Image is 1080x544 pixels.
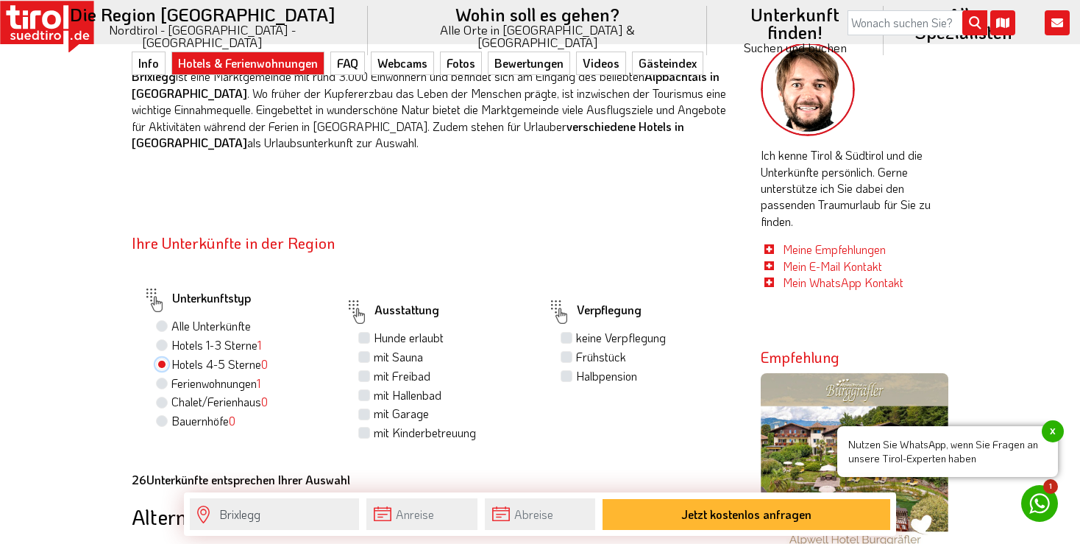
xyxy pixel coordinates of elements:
div: Ich kenne Tirol & Südtirol und die Unterkünfte persönlich. Gerne unterstütze ich Sie dabei den pa... [761,43,948,292]
small: Alle Orte in [GEOGRAPHIC_DATA] & [GEOGRAPHIC_DATA] [386,24,689,49]
label: Frühstück [576,349,626,365]
label: keine Verpflegung [576,330,666,346]
small: Nordtirol - [GEOGRAPHIC_DATA] - [GEOGRAPHIC_DATA] [54,24,350,49]
label: Ferienwohnungen [171,375,260,392]
label: Bauernhöfe [171,413,235,429]
label: mit Hallenbad [374,387,441,403]
label: Unterkunftstyp [143,283,251,317]
strong: verschiedene Hotels in [GEOGRAPHIC_DATA] [132,119,684,150]
small: Suchen und buchen [725,41,866,54]
span: 0 [229,413,235,428]
span: 1 [257,375,260,391]
div: Ihre Unterkünfte in der Region [132,235,739,250]
b: 26 [132,472,146,487]
p: ist eine Marktgemeinde mit rund 3.000 Einwohnern und befindet sich am Eingang des beliebten . Wo ... [132,68,739,151]
i: Karte öffnen [990,10,1015,35]
i: Kontakt [1045,10,1070,35]
span: x [1042,420,1064,442]
a: 1 Nutzen Sie WhatsApp, wenn Sie Fragen an unsere Tirol-Experten habenx [1021,485,1058,522]
strong: Alpbachtals in [GEOGRAPHIC_DATA] [132,68,720,100]
label: mit Freibad [374,368,430,384]
span: 0 [261,394,268,409]
span: 0 [261,356,268,372]
img: frag-markus.png [761,43,855,137]
span: 1 [1043,479,1058,494]
b: Unterkünfte entsprechen Ihrer Auswahl [132,472,350,487]
span: 1 [257,337,261,353]
label: Hotels 1-3 Sterne [171,337,261,353]
label: mit Kinderbetreuung [374,425,476,441]
a: Mein E-Mail Kontakt [783,258,882,274]
input: Abreise [485,498,595,530]
input: Wo soll's hingehen? [190,498,360,530]
span: Nutzen Sie WhatsApp, wenn Sie Fragen an unsere Tirol-Experten haben [837,426,1058,477]
div: Alternative Unterkünfte in der Umgebung [132,506,739,529]
label: Halbpension [576,368,637,384]
label: mit Sauna [374,349,423,365]
label: Alle Unterkünfte [171,318,251,334]
label: Hotels 4-5 Sterne [171,356,268,372]
input: Wonach suchen Sie? [848,10,987,35]
label: mit Garage [374,406,429,422]
label: Chalet/Ferienhaus [171,394,268,410]
input: Anreise [366,498,477,530]
label: Hunde erlaubt [374,330,444,346]
strong: Empfehlung [761,347,839,367]
button: Jetzt kostenlos anfragen [603,499,890,530]
label: Ausstattung [345,295,439,329]
a: Mein WhatsApp Kontakt [783,275,903,290]
a: Meine Empfehlungen [783,241,886,257]
label: Verpflegung [547,295,642,329]
strong: Brixlegg [132,68,176,84]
